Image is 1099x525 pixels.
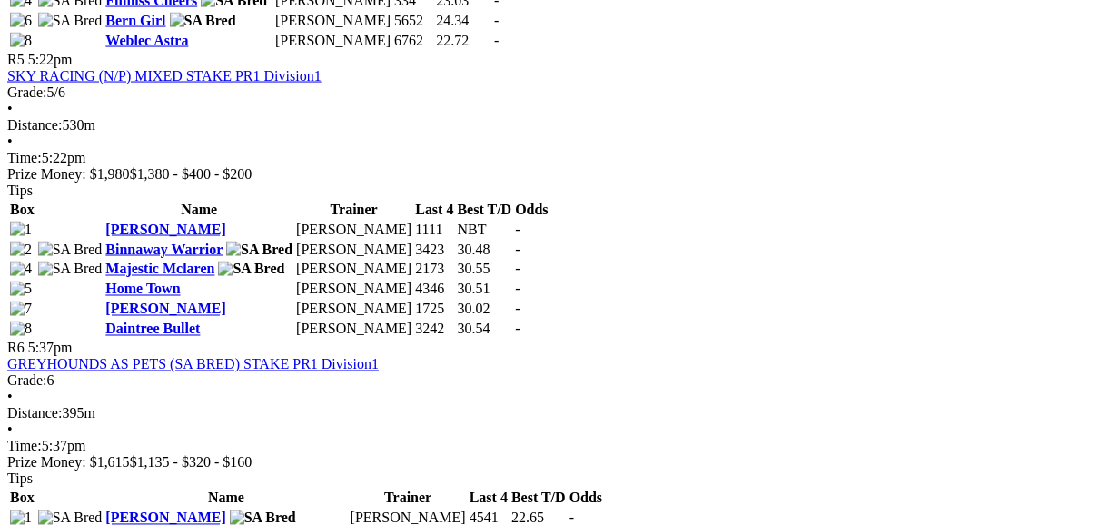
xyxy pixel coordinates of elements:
[7,117,62,133] span: Distance:
[414,281,454,299] td: 4346
[393,32,433,50] td: 6762
[10,242,32,258] img: 2
[28,52,73,67] span: 5:22pm
[515,242,520,257] span: -
[105,13,165,28] a: Bern Girl
[295,241,412,259] td: [PERSON_NAME]
[10,33,32,49] img: 8
[7,84,47,100] span: Grade:
[105,322,200,337] a: Daintree Bullet
[7,117,1092,134] div: 530m
[569,490,603,508] th: Odds
[295,201,412,219] th: Trainer
[7,183,33,198] span: Tips
[435,12,491,30] td: 24.34
[414,261,454,279] td: 2173
[105,262,214,277] a: Majestic Mclaren
[10,322,32,338] img: 8
[515,282,520,297] span: -
[10,282,32,298] img: 5
[393,12,433,30] td: 5652
[457,321,513,339] td: 30.54
[105,282,180,297] a: Home Town
[170,13,236,29] img: SA Bred
[514,201,549,219] th: Odds
[10,222,32,238] img: 1
[414,201,454,219] th: Last 4
[7,471,33,487] span: Tips
[226,242,292,258] img: SA Bred
[7,166,1092,183] div: Prize Money: $1,980
[469,490,509,508] th: Last 4
[38,262,103,278] img: SA Bred
[435,32,491,50] td: 22.72
[7,406,1092,422] div: 395m
[7,341,25,356] span: R6
[457,201,513,219] th: Best T/D
[7,455,1092,471] div: Prize Money: $1,615
[295,221,412,239] td: [PERSON_NAME]
[10,262,32,278] img: 4
[494,13,499,28] span: -
[10,302,32,318] img: 7
[515,262,520,277] span: -
[295,321,412,339] td: [PERSON_NAME]
[7,439,1092,455] div: 5:37pm
[457,221,513,239] td: NBT
[7,422,13,438] span: •
[105,242,223,257] a: Binnaway Warrior
[7,406,62,421] span: Distance:
[515,322,520,337] span: -
[10,13,32,29] img: 6
[494,33,499,48] span: -
[38,242,103,258] img: SA Bred
[7,390,13,405] span: •
[7,101,13,116] span: •
[7,134,13,149] span: •
[104,201,293,219] th: Name
[7,52,25,67] span: R5
[7,150,1092,166] div: 5:22pm
[10,202,35,217] span: Box
[414,321,454,339] td: 3242
[274,32,391,50] td: [PERSON_NAME]
[515,222,520,237] span: -
[7,357,379,372] a: GREYHOUNDS AS PETS (SA BRED) STAKE PR1 Division1
[414,241,454,259] td: 3423
[274,12,391,30] td: [PERSON_NAME]
[510,490,567,508] th: Best T/D
[7,84,1092,101] div: 5/6
[7,373,47,389] span: Grade:
[105,33,188,48] a: Weblec Astra
[515,302,520,317] span: -
[457,281,513,299] td: 30.51
[457,241,513,259] td: 30.48
[105,302,225,317] a: [PERSON_NAME]
[218,262,284,278] img: SA Bred
[7,68,322,84] a: SKY RACING (N/P) MIXED STAKE PR1 Division1
[7,150,42,165] span: Time:
[457,301,513,319] td: 30.02
[295,281,412,299] td: [PERSON_NAME]
[414,221,454,239] td: 1111
[7,439,42,454] span: Time:
[295,261,412,279] td: [PERSON_NAME]
[10,490,35,506] span: Box
[414,301,454,319] td: 1725
[457,261,513,279] td: 30.55
[350,490,467,508] th: Trainer
[295,301,412,319] td: [PERSON_NAME]
[7,373,1092,390] div: 6
[38,13,103,29] img: SA Bred
[104,490,347,508] th: Name
[130,455,252,471] span: $1,135 - $320 - $160
[105,222,225,237] a: [PERSON_NAME]
[130,166,252,182] span: $1,380 - $400 - $200
[28,341,73,356] span: 5:37pm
